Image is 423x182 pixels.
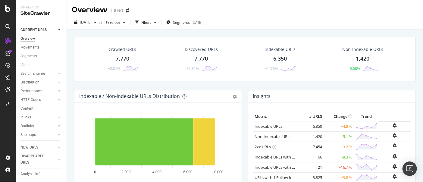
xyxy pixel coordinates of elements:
[72,5,108,15] div: Overview
[20,144,38,151] div: NEW URLS
[187,66,199,71] div: +2.81%
[349,66,360,71] div: -5.08%
[20,36,35,42] div: Overview
[20,105,33,112] div: Content
[253,92,271,100] h4: Insights
[20,153,56,166] a: DISAPPEARED URLS
[20,10,62,17] div: SiteCrawler
[121,170,130,174] text: 2,000
[20,53,62,59] a: Segments
[20,27,47,33] div: CURRENT URLS
[255,144,271,149] a: 2xx URLs
[20,171,62,177] a: Analysis Info
[393,154,397,158] div: bell-plus
[133,17,159,27] button: Filters
[173,20,190,25] span: Segments
[79,93,180,99] div: Indexable / Non-Indexable URLs Distribution
[80,20,92,25] span: 2025 Sep. 3rd
[141,20,152,25] div: Filters
[20,53,37,59] div: Segments
[393,133,397,138] div: bell-plus
[20,153,51,166] div: DISAPPEARED URLS
[20,132,36,138] div: Sitemaps
[152,170,161,174] text: 4,000
[273,55,287,63] div: 6,350
[20,88,56,94] a: Performance
[299,142,324,152] td: 7,454
[108,66,120,71] div: +2.81%
[299,121,324,132] td: 6,350
[324,142,354,152] td: +3.2 %
[299,112,324,121] th: # URLS
[324,131,354,142] td: -5.1 %
[20,171,42,177] div: Analysis Info
[20,114,31,121] div: Inlinks
[126,8,129,13] div: arrow-right-arrow-left
[356,55,370,63] div: 1,420
[20,62,36,68] a: Visits
[108,46,136,52] div: Crawled URLs
[20,132,56,138] a: Sitemaps
[255,175,299,180] a: URLs with 1 Follow Inlink
[99,20,104,25] span: vs
[299,162,324,172] td: 21
[324,112,354,121] th: Change
[324,162,354,172] td: +16.7 %
[110,8,123,14] div: TUI NO
[324,121,354,132] td: +4.8 %
[20,88,42,94] div: Performance
[403,162,417,176] div: Open Intercom Messenger
[20,71,56,77] a: Search Engines
[253,112,299,121] th: Metric
[255,134,291,139] a: Non-Indexable URLs
[20,36,62,42] a: Overview
[20,62,30,68] div: Visits
[20,97,56,103] a: HTTP Codes
[104,17,128,27] button: Previous
[214,170,223,174] text: 8,000
[116,55,129,63] div: 7,770
[393,174,397,179] div: bell-plus
[393,164,397,169] div: bell-plus
[20,79,39,86] div: Distribution
[265,46,296,52] div: Indexable URLs
[393,143,397,148] div: bell-plus
[79,112,234,182] svg: A chart.
[342,46,383,52] div: Non-Indexable URLs
[20,79,56,86] a: Distribution
[72,17,99,27] button: [DATE]
[20,123,56,129] a: Outlinks
[183,170,193,174] text: 6,000
[299,131,324,142] td: 1,420
[20,71,45,77] div: Search Engines
[104,20,121,25] span: Previous
[192,20,202,25] div: [DATE]
[299,152,324,162] td: 66
[20,27,56,33] a: CURRENT URLS
[255,165,320,170] a: Indexable URLs with Bad Description
[265,66,278,71] div: +4.76%
[393,123,397,128] div: bell-plus
[20,114,56,121] a: Inlinks
[255,154,305,160] a: Indexable URLs with Bad H1
[20,44,62,51] a: Movements
[255,124,282,129] a: Indexable URLs
[20,44,39,51] div: Movements
[20,144,56,151] a: NEW URLS
[233,95,237,99] div: gear
[164,17,205,27] button: Segments[DATE]
[195,55,208,63] div: 7,770
[20,123,34,129] div: Outlinks
[20,97,41,103] div: HTTP Codes
[20,105,62,112] a: Content
[94,170,96,174] text: 0
[354,112,379,121] th: Trend
[324,152,354,162] td: -8.3 %
[20,5,62,10] div: Analytics
[185,46,218,52] div: Discovered URLs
